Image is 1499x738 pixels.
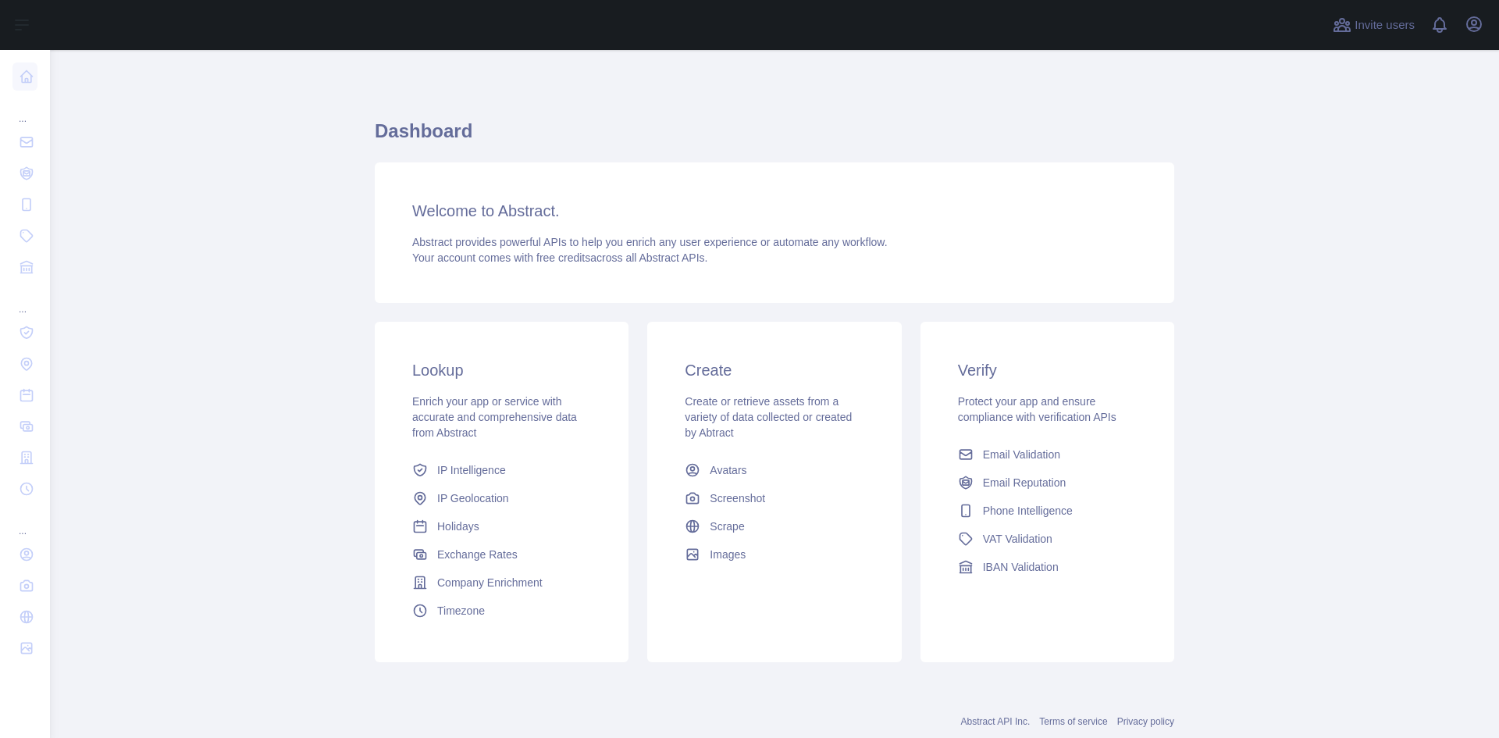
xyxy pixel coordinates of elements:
[952,440,1143,469] a: Email Validation
[710,490,765,506] span: Screenshot
[983,447,1060,462] span: Email Validation
[983,475,1066,490] span: Email Reputation
[678,456,870,484] a: Avatars
[12,284,37,316] div: ...
[406,484,597,512] a: IP Geolocation
[710,519,744,534] span: Scrape
[437,603,485,619] span: Timezone
[678,484,870,512] a: Screenshot
[437,462,506,478] span: IP Intelligence
[412,359,591,381] h3: Lookup
[437,519,479,534] span: Holidays
[406,456,597,484] a: IP Intelligence
[678,540,870,569] a: Images
[678,512,870,540] a: Scrape
[952,497,1143,525] a: Phone Intelligence
[412,200,1137,222] h3: Welcome to Abstract.
[437,547,518,562] span: Exchange Rates
[12,94,37,125] div: ...
[1039,716,1107,727] a: Terms of service
[958,395,1116,423] span: Protect your app and ensure compliance with verification APIs
[958,359,1137,381] h3: Verify
[412,251,707,264] span: Your account comes with across all Abstract APIs.
[1355,16,1415,34] span: Invite users
[406,512,597,540] a: Holidays
[710,547,746,562] span: Images
[437,490,509,506] span: IP Geolocation
[685,395,852,439] span: Create or retrieve assets from a variety of data collected or created by Abtract
[406,540,597,569] a: Exchange Rates
[1330,12,1418,37] button: Invite users
[412,236,888,248] span: Abstract provides powerful APIs to help you enrich any user experience or automate any workflow.
[685,359,863,381] h3: Create
[437,575,543,590] span: Company Enrichment
[983,559,1059,575] span: IBAN Validation
[375,119,1174,156] h1: Dashboard
[406,569,597,597] a: Company Enrichment
[406,597,597,625] a: Timezone
[952,553,1143,581] a: IBAN Validation
[1117,716,1174,727] a: Privacy policy
[983,531,1052,547] span: VAT Validation
[952,525,1143,553] a: VAT Validation
[983,503,1073,519] span: Phone Intelligence
[961,716,1031,727] a: Abstract API Inc.
[710,462,746,478] span: Avatars
[536,251,590,264] span: free credits
[412,395,577,439] span: Enrich your app or service with accurate and comprehensive data from Abstract
[952,469,1143,497] a: Email Reputation
[12,506,37,537] div: ...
